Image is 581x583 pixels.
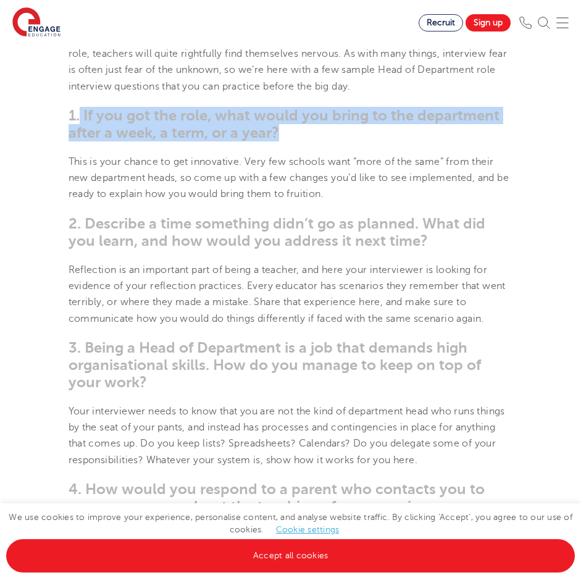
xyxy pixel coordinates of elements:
[69,15,508,91] span: Attending an interview is daunting enough, but when you’re up for your school’s Head of Departmen...
[69,339,481,391] span: 3. Being a Head of Department is a job that demands high organisational skills. How do you manage...
[69,107,499,141] span: 1. If you got the role, what would you bring to the department after a week, a term, or a year?
[12,7,61,38] img: Engage Education
[519,17,532,29] img: Phone
[69,156,509,200] span: This is your chance to get innovative. Very few schools want “more of the same” from their new de...
[69,480,485,532] span: 4. How would you respond to a parent who contacts you to express concern about the teaching of so...
[556,17,569,29] img: Mobile Menu
[6,513,575,560] span: We use cookies to improve your experience, personalise content, and analyse website traffic. By c...
[419,14,463,31] a: Recruit
[69,406,505,466] span: Your interviewer needs to know that you are not the kind of department head who runs things by th...
[69,215,485,250] span: 2. Describe a time something didn’t go as planned. What did you learn, and how would you address ...
[466,14,511,31] a: Sign up
[6,539,575,573] a: Accept all cookies
[538,17,550,29] img: Search
[69,264,506,324] span: Reflection is an important part of being a teacher, and here your interviewer is looking for evid...
[427,18,455,27] span: Recruit
[276,525,340,534] a: Cookie settings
